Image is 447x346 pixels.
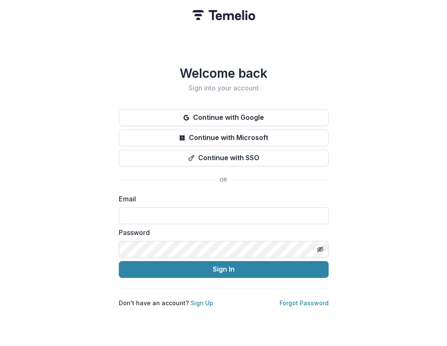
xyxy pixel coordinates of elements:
[280,299,329,306] a: Forgot Password
[314,243,327,256] button: Toggle password visibility
[119,227,324,238] label: Password
[119,150,329,166] button: Continue with SSO
[119,194,324,204] label: Email
[119,129,329,146] button: Continue with Microsoft
[192,10,255,20] img: Temelio
[119,298,213,307] p: Don't have an account?
[119,261,329,278] button: Sign In
[191,299,213,306] a: Sign Up
[119,66,329,81] h1: Welcome back
[119,84,329,92] h2: Sign into your account
[119,109,329,126] button: Continue with Google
